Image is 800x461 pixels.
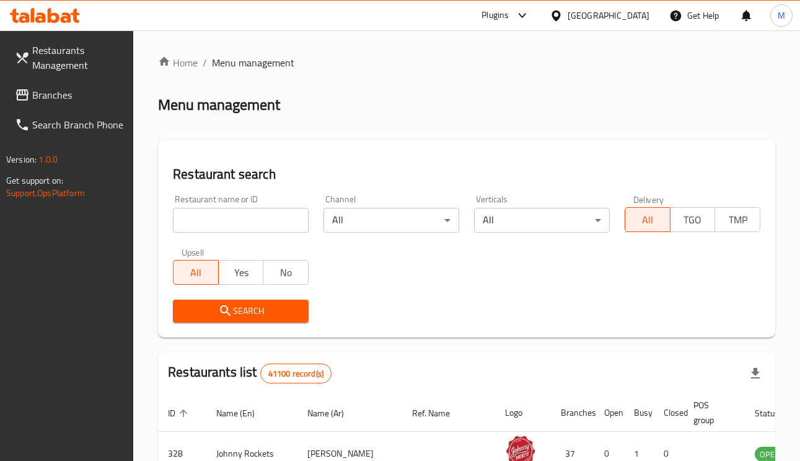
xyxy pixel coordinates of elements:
th: Branches [551,394,594,432]
button: TGO [670,207,716,232]
span: Search [183,303,299,319]
h2: Restaurant search [173,165,760,184]
span: POS group [693,398,730,427]
span: Status [755,406,795,421]
span: M [778,9,785,22]
span: All [178,264,214,282]
div: Plugins [481,8,509,23]
span: Restaurants Management [32,43,124,73]
span: Yes [224,264,259,282]
span: TMP [720,211,755,229]
span: 41100 record(s) [261,368,331,380]
span: No [268,264,304,282]
label: Upsell [182,248,204,256]
h2: Menu management [158,95,280,115]
span: 1.0.0 [38,151,58,168]
th: Open [594,394,624,432]
div: All [474,208,610,233]
button: Yes [218,260,264,285]
a: Restaurants Management [5,35,134,80]
button: Search [173,300,309,323]
span: ID [168,406,191,421]
div: Export file [741,359,770,388]
button: All [625,207,670,232]
input: Search for restaurant name or ID.. [173,208,309,233]
span: Get support on: [6,172,63,189]
span: Version: [6,151,37,168]
li: / [203,55,207,70]
span: Search Branch Phone [32,117,124,132]
label: Delivery [633,195,664,204]
span: Branches [32,87,124,102]
th: Closed [654,394,684,432]
a: Branches [5,80,134,110]
button: No [263,260,309,285]
span: Name (Ar) [307,406,360,421]
h2: Restaurants list [168,363,332,383]
a: Home [158,55,198,70]
div: All [323,208,459,233]
div: [GEOGRAPHIC_DATA] [568,9,649,22]
th: Logo [495,394,551,432]
button: All [173,260,219,285]
a: Support.OpsPlatform [6,185,85,201]
span: Name (En) [216,406,271,421]
nav: breadcrumb [158,55,775,70]
span: All [630,211,666,229]
span: TGO [675,211,711,229]
a: Search Branch Phone [5,110,134,140]
div: Total records count [260,364,332,383]
button: TMP [714,207,760,232]
span: Menu management [212,55,294,70]
span: Ref. Name [412,406,466,421]
th: Busy [624,394,654,432]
